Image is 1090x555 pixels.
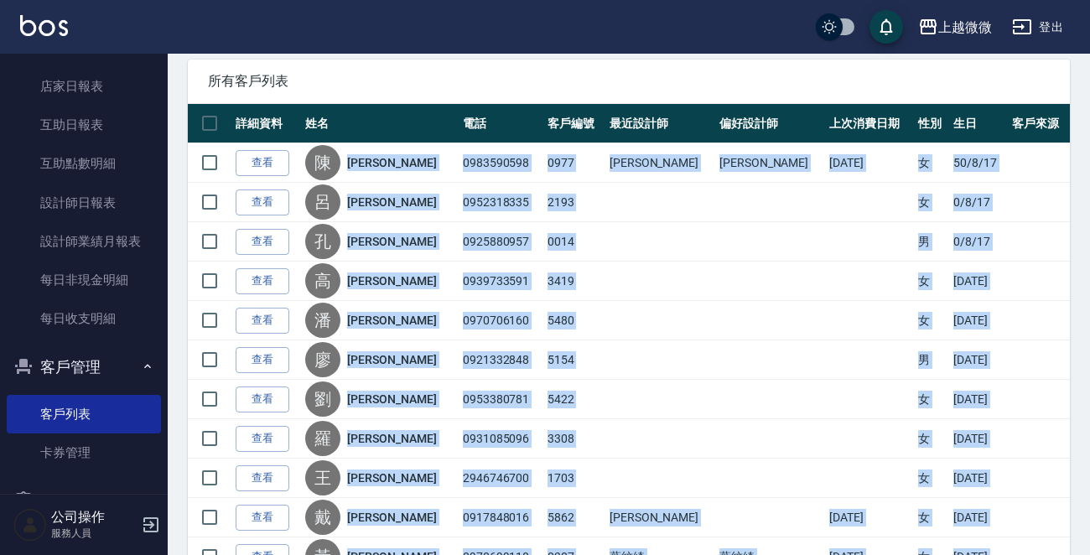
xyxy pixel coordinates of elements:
[949,183,1007,222] td: 0/8/17
[236,189,289,215] a: 查看
[347,233,436,250] a: [PERSON_NAME]
[347,430,436,447] a: [PERSON_NAME]
[7,261,161,299] a: 每日非現金明細
[914,301,950,340] td: 女
[305,381,340,417] div: 劉
[459,419,543,459] td: 0931085096
[459,183,543,222] td: 0952318335
[605,498,715,537] td: [PERSON_NAME]
[347,272,436,289] a: [PERSON_NAME]
[911,10,999,44] button: 上越微微
[825,104,914,143] th: 上次消費日期
[914,498,950,537] td: 女
[543,183,605,222] td: 2193
[347,469,436,486] a: [PERSON_NAME]
[231,104,301,143] th: 詳細資料
[1005,12,1070,43] button: 登出
[949,262,1007,301] td: [DATE]
[236,465,289,491] a: 查看
[459,301,543,340] td: 0970706160
[305,460,340,495] div: 王
[869,10,903,44] button: save
[914,104,950,143] th: 性別
[949,419,1007,459] td: [DATE]
[949,498,1007,537] td: [DATE]
[305,263,340,298] div: 高
[949,143,1007,183] td: 50/8/17
[605,143,715,183] td: [PERSON_NAME]
[7,144,161,183] a: 互助點數明細
[914,143,950,183] td: 女
[459,498,543,537] td: 0917848016
[459,222,543,262] td: 0925880957
[236,268,289,294] a: 查看
[7,433,161,472] a: 卡券管理
[914,459,950,498] td: 女
[13,508,47,542] img: Person
[543,498,605,537] td: 5862
[208,73,1050,90] span: 所有客戶列表
[236,229,289,255] a: 查看
[347,194,436,210] a: [PERSON_NAME]
[543,419,605,459] td: 3308
[305,145,340,180] div: 陳
[914,262,950,301] td: 女
[305,224,340,259] div: 孔
[543,222,605,262] td: 0014
[7,395,161,433] a: 客戶列表
[459,143,543,183] td: 0983590598
[938,17,992,38] div: 上越微微
[949,459,1007,498] td: [DATE]
[236,386,289,412] a: 查看
[914,183,950,222] td: 女
[236,150,289,176] a: 查看
[543,143,605,183] td: 0977
[949,301,1007,340] td: [DATE]
[825,143,914,183] td: [DATE]
[949,104,1007,143] th: 生日
[543,459,605,498] td: 1703
[236,426,289,452] a: 查看
[543,104,605,143] th: 客戶編號
[7,106,161,144] a: 互助日報表
[914,419,950,459] td: 女
[543,301,605,340] td: 5480
[949,380,1007,419] td: [DATE]
[459,262,543,301] td: 0939733591
[825,498,914,537] td: [DATE]
[347,351,436,368] a: [PERSON_NAME]
[305,421,340,456] div: 羅
[7,184,161,222] a: 設計師日報表
[914,380,950,419] td: 女
[7,299,161,338] a: 每日收支明細
[459,340,543,380] td: 0921332848
[459,380,543,419] td: 0953380781
[7,222,161,261] a: 設計師業績月報表
[1008,104,1070,143] th: 客戶來源
[949,340,1007,380] td: [DATE]
[543,262,605,301] td: 3419
[305,184,340,220] div: 呂
[949,222,1007,262] td: 0/8/17
[305,342,340,377] div: 廖
[459,104,543,143] th: 電話
[305,500,340,535] div: 戴
[543,340,605,380] td: 5154
[914,340,950,380] td: 男
[236,347,289,373] a: 查看
[236,308,289,334] a: 查看
[543,380,605,419] td: 5422
[347,312,436,329] a: [PERSON_NAME]
[347,154,436,171] a: [PERSON_NAME]
[301,104,458,143] th: 姓名
[347,391,436,407] a: [PERSON_NAME]
[51,509,137,526] h5: 公司操作
[605,104,715,143] th: 最近設計師
[347,509,436,526] a: [PERSON_NAME]
[7,67,161,106] a: 店家日報表
[7,480,161,523] button: 員工及薪資
[20,15,68,36] img: Logo
[914,222,950,262] td: 男
[236,505,289,531] a: 查看
[51,526,137,541] p: 服務人員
